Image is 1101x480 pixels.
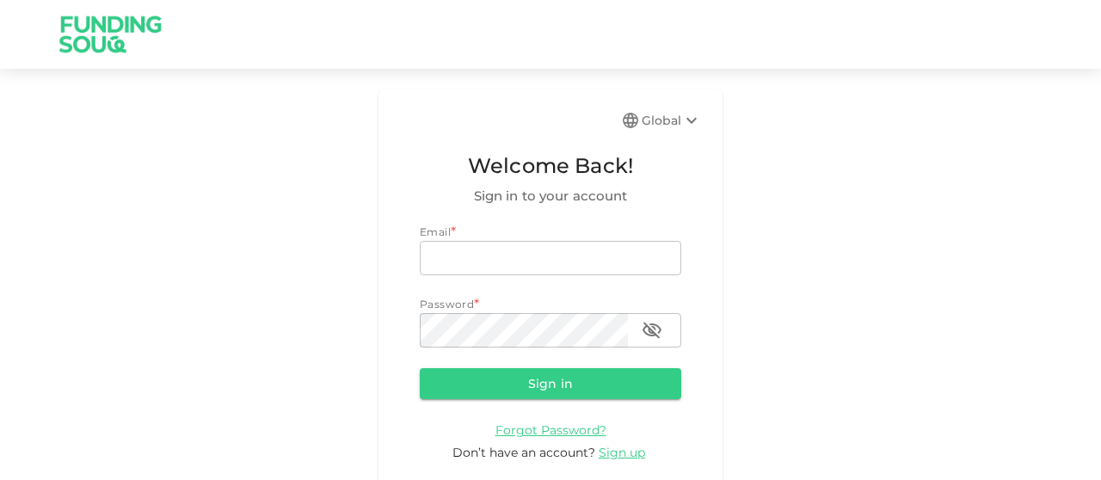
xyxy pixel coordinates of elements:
span: Sign in to your account [420,186,681,206]
input: password [420,313,628,348]
span: Password [420,298,474,311]
span: Welcome Back! [420,150,681,182]
span: Sign up [599,445,645,460]
button: Sign in [420,368,681,399]
span: Email [420,225,451,238]
a: Forgot Password? [495,422,606,438]
span: Forgot Password? [495,422,606,438]
div: Global [642,110,702,131]
span: Don’t have an account? [452,445,595,460]
input: email [420,241,681,275]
